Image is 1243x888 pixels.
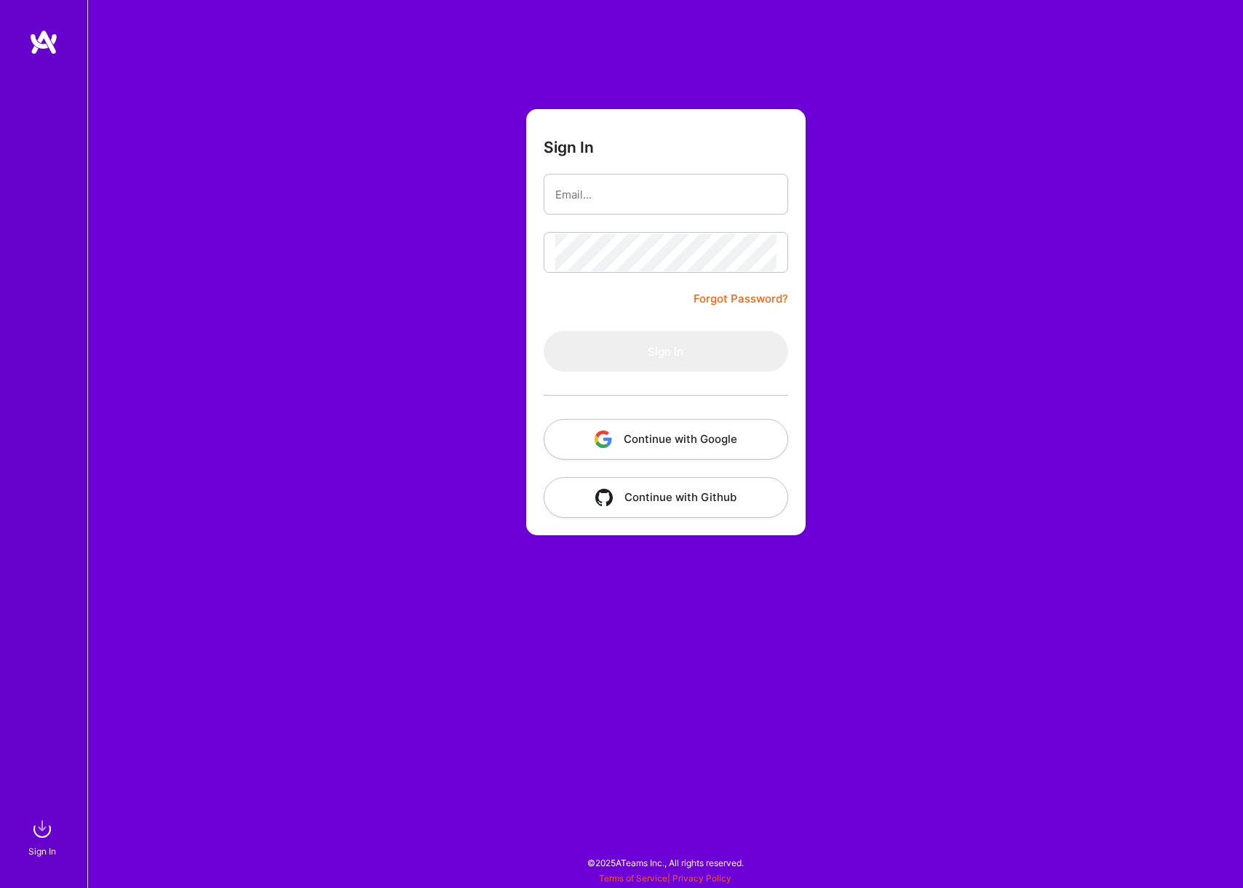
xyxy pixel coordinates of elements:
img: logo [29,29,58,55]
input: Email... [555,176,777,213]
button: Sign In [544,331,788,372]
img: icon [595,489,613,506]
div: © 2025 ATeams Inc., All rights reserved. [87,844,1243,881]
button: Continue with Github [544,477,788,518]
button: Continue with Google [544,419,788,460]
div: Sign In [28,844,56,859]
a: Privacy Policy [672,873,731,884]
a: Terms of Service [599,873,667,884]
span: | [599,873,731,884]
img: sign in [28,815,57,844]
a: sign inSign In [31,815,57,859]
h3: Sign In [544,138,594,156]
img: icon [595,431,612,448]
a: Forgot Password? [694,290,788,308]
